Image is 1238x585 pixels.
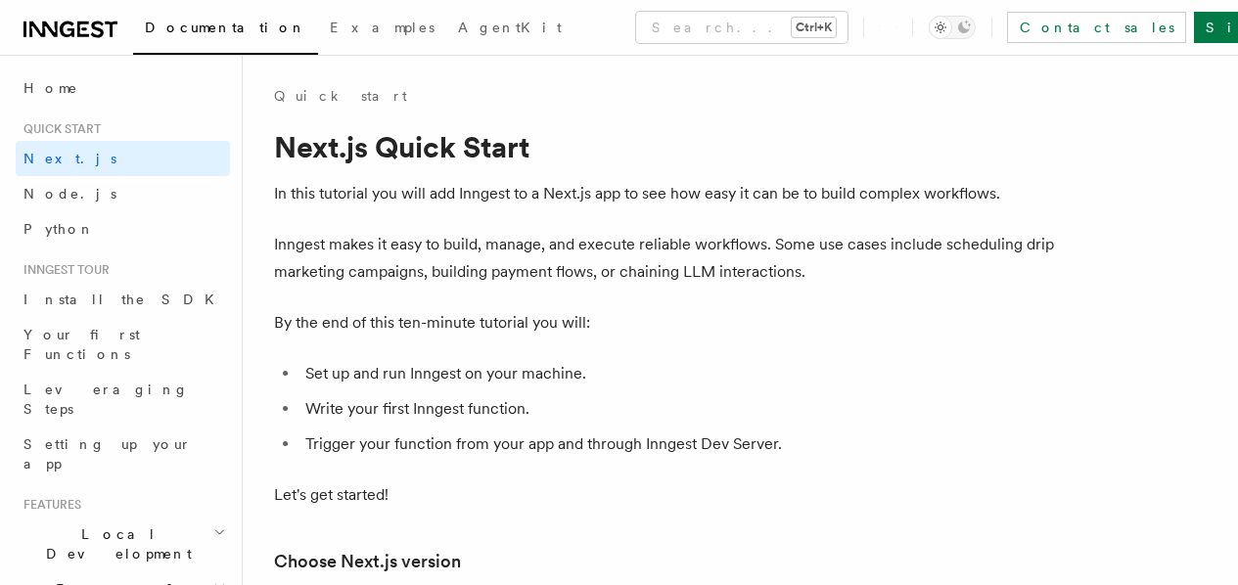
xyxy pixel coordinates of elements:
a: Your first Functions [16,317,230,372]
span: Examples [330,20,435,35]
button: Toggle dark mode [929,16,976,39]
span: Local Development [16,524,213,563]
span: Leveraging Steps [23,382,189,417]
a: Quick start [274,86,407,106]
a: Python [16,211,230,247]
li: Trigger your function from your app and through Inngest Dev Server. [299,430,1057,458]
a: AgentKit [446,6,573,53]
p: By the end of this ten-minute tutorial you will: [274,309,1057,337]
li: Set up and run Inngest on your machine. [299,360,1057,387]
span: Setting up your app [23,436,192,472]
span: AgentKit [458,20,562,35]
span: Features [16,497,81,513]
a: Home [16,70,230,106]
span: Inngest tour [16,262,110,278]
a: Next.js [16,141,230,176]
span: Python [23,221,95,237]
span: Home [23,78,78,98]
a: Documentation [133,6,318,55]
a: Install the SDK [16,282,230,317]
span: Quick start [16,121,101,137]
a: Examples [318,6,446,53]
span: Your first Functions [23,327,140,362]
a: Setting up your app [16,427,230,481]
button: Local Development [16,517,230,571]
kbd: Ctrl+K [792,18,836,37]
span: Next.js [23,151,116,166]
p: Inngest makes it easy to build, manage, and execute reliable workflows. Some use cases include sc... [274,231,1057,286]
h1: Next.js Quick Start [274,129,1057,164]
button: Search...Ctrl+K [636,12,848,43]
p: Let's get started! [274,481,1057,509]
a: Choose Next.js version [274,548,461,575]
a: Contact sales [1007,12,1186,43]
span: Documentation [145,20,306,35]
p: In this tutorial you will add Inngest to a Next.js app to see how easy it can be to build complex... [274,180,1057,207]
a: Leveraging Steps [16,372,230,427]
a: Node.js [16,176,230,211]
li: Write your first Inngest function. [299,395,1057,423]
span: Node.js [23,186,116,202]
span: Install the SDK [23,292,226,307]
